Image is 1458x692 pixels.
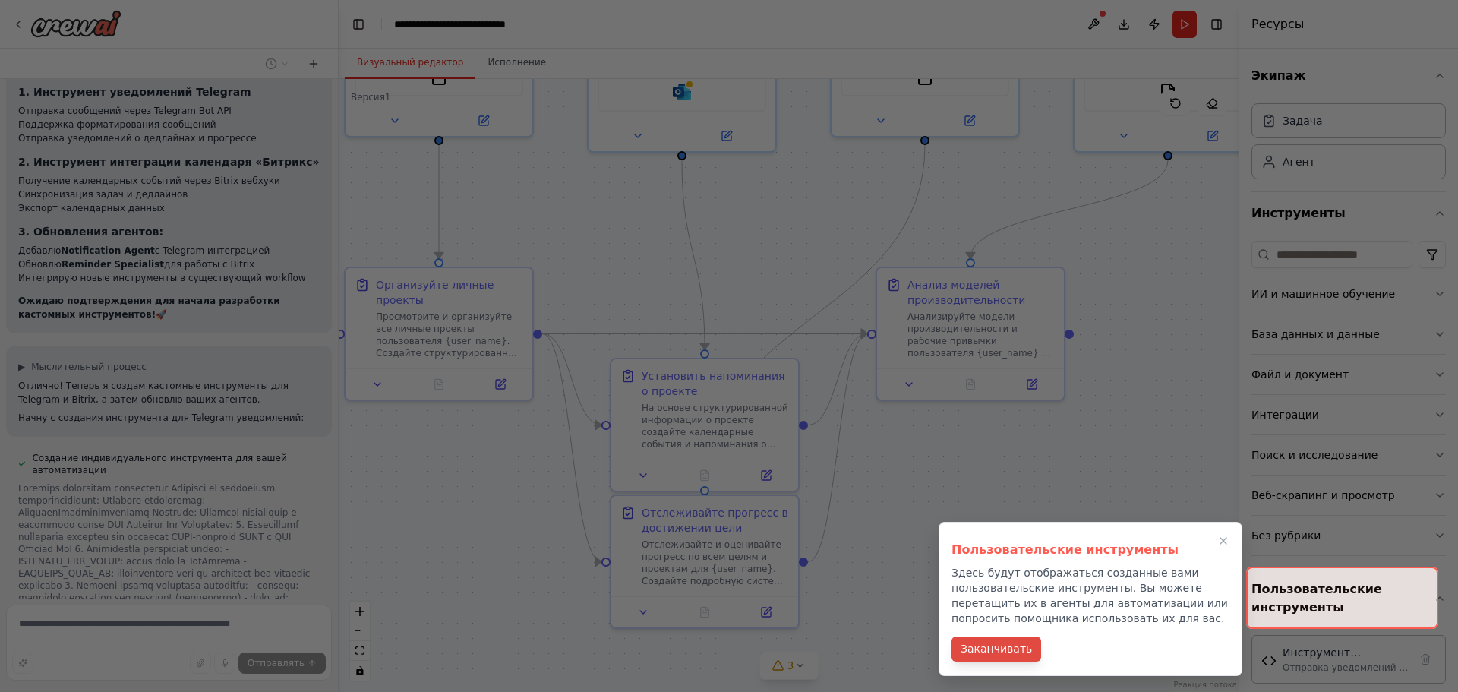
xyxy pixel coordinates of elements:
[951,567,1228,624] font: Здесь будут отображаться созданные вами пользовательские инструменты. Вы можете перетащить их в а...
[961,643,1032,655] font: Заканчивать
[348,14,369,35] button: Скрыть левую боковую панель
[951,637,1041,662] button: Заканчивать
[1214,532,1232,550] button: Закрыть пошаговое руководство
[951,542,1179,557] font: Пользовательские инструменты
